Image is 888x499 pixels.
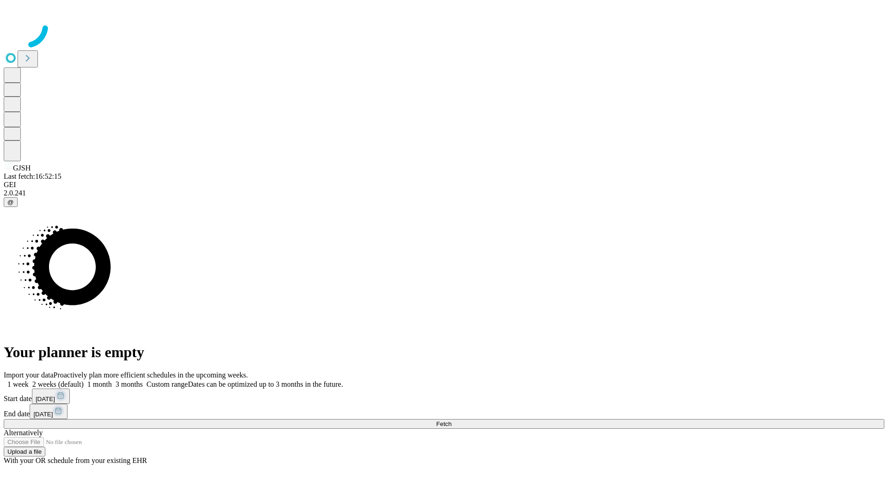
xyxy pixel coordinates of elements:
[4,172,62,180] span: Last fetch: 16:52:15
[4,189,884,197] div: 2.0.241
[4,404,884,419] div: End date
[87,380,112,388] span: 1 month
[436,420,451,427] span: Fetch
[32,389,70,404] button: [DATE]
[116,380,143,388] span: 3 months
[4,389,884,404] div: Start date
[13,164,31,172] span: GJSH
[7,199,14,206] span: @
[54,371,248,379] span: Proactively plan more efficient schedules in the upcoming weeks.
[7,380,29,388] span: 1 week
[4,371,54,379] span: Import your data
[36,396,55,402] span: [DATE]
[4,456,147,464] span: With your OR schedule from your existing EHR
[188,380,343,388] span: Dates can be optimized up to 3 months in the future.
[4,447,45,456] button: Upload a file
[4,181,884,189] div: GEI
[32,380,84,388] span: 2 weeks (default)
[147,380,188,388] span: Custom range
[4,344,884,361] h1: Your planner is empty
[33,411,53,418] span: [DATE]
[4,197,18,207] button: @
[30,404,68,419] button: [DATE]
[4,429,43,437] span: Alternatively
[4,419,884,429] button: Fetch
